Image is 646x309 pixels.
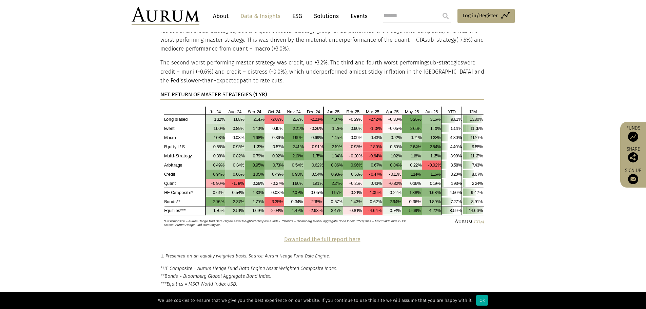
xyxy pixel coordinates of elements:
[628,174,638,184] img: Sign up to our newsletter
[160,265,486,288] p: *HF Composite = Aurum Hedge Fund Data Engine Asset Weighted Composite Index. **Bonds = Bloomberg ...
[160,91,267,98] strong: NET RETURN OF MASTER STRATEGIES (1 YR)
[160,58,484,85] p: The second worst performing master strategy was credit, up +3.2%. The third and fourth worst perf...
[624,168,643,184] a: Sign up
[463,12,498,20] span: Log in/Register
[624,147,643,162] div: Share
[476,295,488,306] div: Ok
[347,10,368,22] a: Events
[284,236,360,243] a: Download the full report here
[427,59,463,66] span: sub-strategies
[628,152,638,162] img: Share this post
[311,10,342,22] a: Solutions
[132,7,199,25] img: Aurum
[628,132,638,142] img: Access Funds
[624,125,643,142] a: Funds
[439,9,452,23] input: Submit
[165,253,330,258] em: Presented on an equally weighted basis. Source: Aurum Hedge Fund Data Engine.
[160,18,484,54] p: As in [DATE], quant (+1.9%) was the master strategy group with the best performing : quant – mult...
[183,77,240,84] span: slower-than-expected
[210,10,232,22] a: About
[237,10,284,22] a: Data & Insights
[289,10,306,22] a: ESG
[457,9,515,23] a: Log in/Register
[425,37,456,43] span: sub-strategy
